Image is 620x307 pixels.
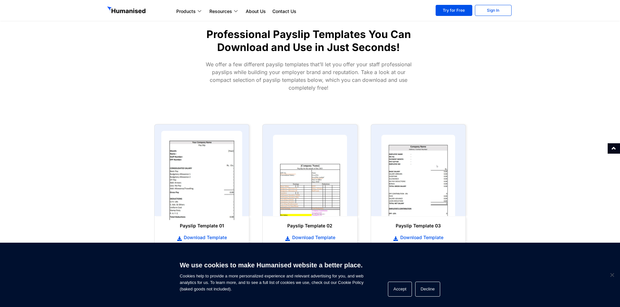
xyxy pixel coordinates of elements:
a: Products [173,7,206,15]
span: Decline [609,272,615,278]
span: Download Template [291,234,335,241]
a: Download Template [378,234,459,241]
img: payslip template [381,135,455,216]
button: Accept [388,282,412,297]
button: Decline [415,282,440,297]
h6: Payslip Template 02 [269,223,351,229]
h6: Payslip Template 03 [378,223,459,229]
p: We offer a few different payslip templates that’ll let you offer your staff professional payslips... [202,60,416,92]
a: Try for Free [436,5,472,16]
img: GetHumanised Logo [107,6,147,15]
img: payslip template [161,131,242,220]
a: Contact Us [269,7,300,15]
a: Resources [206,7,242,15]
img: payslip template [273,135,347,216]
a: About Us [242,7,269,15]
h1: Professional Payslip Templates You Can Download and Use in Just Seconds! [194,28,423,54]
h6: Payslip Template 01 [161,223,242,229]
span: Download Template [399,234,443,241]
a: Download Template [161,234,242,241]
h6: We use cookies to make Humanised website a better place. [180,261,364,270]
a: Sign In [475,5,512,16]
a: Download Template [269,234,351,241]
span: Cookies help to provide a more personalized experience and relevant advertising for you, and web ... [180,257,364,292]
span: Download Template [182,234,227,241]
